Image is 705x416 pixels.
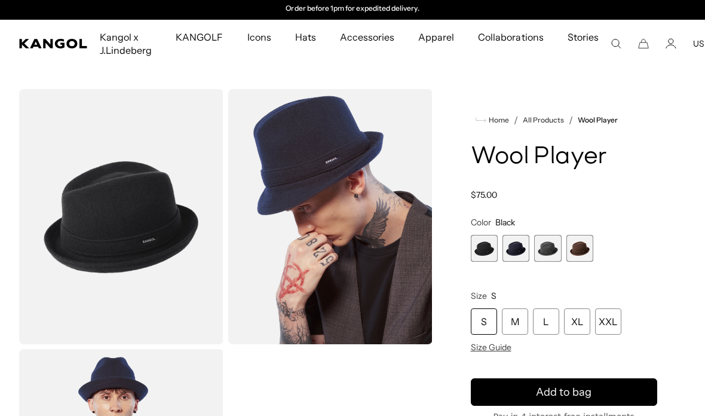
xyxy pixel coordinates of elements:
[164,20,235,54] a: KANGOLF
[176,20,223,54] span: KANGOLF
[638,38,649,49] button: Cart
[19,89,223,344] img: color-black
[471,290,487,301] span: Size
[229,4,476,14] div: 2 of 2
[502,308,528,335] div: M
[88,20,164,68] a: Kangol x J.Lindeberg
[523,116,564,124] a: All Products
[295,20,316,54] span: Hats
[509,113,518,127] li: /
[476,115,509,126] a: Home
[19,39,88,48] a: Kangol
[536,384,591,400] span: Add to bag
[564,308,590,335] div: XL
[286,4,419,14] p: Order before 1pm for expedited delivery.
[340,20,394,54] span: Accessories
[283,20,328,54] a: Hats
[534,235,561,262] div: 3 of 4
[533,308,559,335] div: L
[418,20,454,54] span: Apparel
[495,217,515,228] span: Black
[566,235,593,262] label: Tobacco
[247,20,271,54] span: Icons
[229,4,476,14] div: Announcement
[486,116,509,124] span: Home
[235,20,283,54] a: Icons
[471,235,498,262] div: 1 of 4
[228,89,433,344] img: dark-blue
[611,38,621,49] summary: Search here
[478,20,543,54] span: Collaborations
[595,308,621,335] div: XXL
[568,20,599,68] span: Stories
[502,235,529,262] div: 2 of 4
[471,113,658,127] nav: breadcrumbs
[666,38,676,49] a: Account
[471,308,497,335] div: S
[471,144,658,170] h1: Wool Player
[328,20,406,54] a: Accessories
[578,116,618,124] a: Wool Player
[471,189,497,200] span: $75.00
[229,4,476,14] slideshow-component: Announcement bar
[502,235,529,262] label: Dark Blue
[471,378,658,406] button: Add to bag
[566,235,593,262] div: 4 of 4
[466,20,555,54] a: Collaborations
[556,20,611,68] a: Stories
[471,217,491,228] span: Color
[100,20,152,68] span: Kangol x J.Lindeberg
[564,113,573,127] li: /
[471,235,498,262] label: Black
[406,20,466,54] a: Apparel
[471,342,511,353] span: Size Guide
[491,290,496,301] span: S
[534,235,561,262] label: Dark Flannel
